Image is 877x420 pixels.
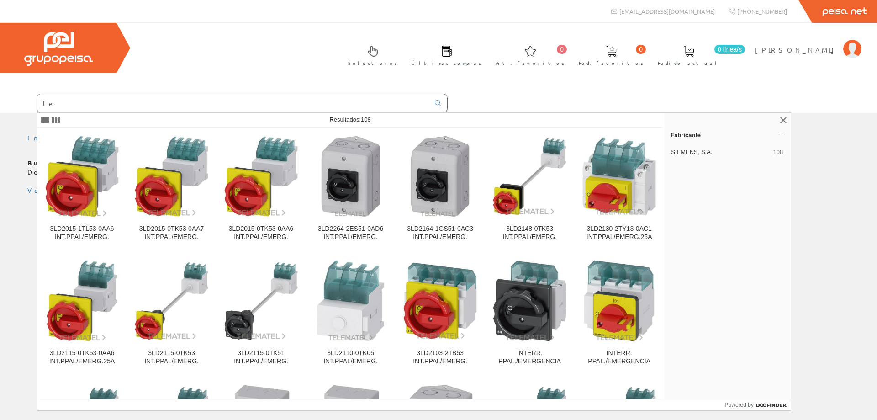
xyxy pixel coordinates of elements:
[402,38,486,71] a: Últimas compras
[27,133,66,142] a: Inicio
[557,45,567,54] span: 0
[636,45,646,54] span: 0
[134,225,209,241] div: 3LD2015-0TK53-0AA7 INT.PPAL/EMERG.
[27,159,850,177] p: Debe introducir algo que buscar
[410,135,470,218] img: 3LD2164-1GS51-0AC3 INT.PPAL/EMERG.
[412,58,481,68] span: Últimas compras
[224,261,298,340] img: 3LD2115-0TK51 INT.PPAL/EMERG.
[306,252,395,376] a: 3LD2110-0TK05 INT.PPAL/EMERG. 3LD2110-0TK05 INT.PPAL/EMERG.
[317,260,385,342] img: 3LD2110-0TK05 INT.PPAL/EMERG.
[134,261,209,340] img: 3LD2115-0TK53 INT.PPAL/EMERG.
[46,260,118,342] img: 3LD2115-0TK53-0AA6 INT.PPAL/EMERG.25A
[773,148,783,156] span: 108
[37,94,429,112] input: Buscar ...
[37,128,127,252] a: 3LD2015-1TL53-0AA6 INT.PPAL/EMERG. 3LD2015-1TL53-0AA6 INT.PPAL/EMERG.
[224,225,298,241] div: 3LD2015-0TK53-0AA6 INT.PPAL/EMERG.
[134,349,209,366] div: 3LD2115-0TK53 INT.PPAL/EMERG.
[329,116,370,123] span: Resultados:
[45,135,119,218] img: 3LD2015-1TL53-0AA6 INT.PPAL/EMERG.
[127,128,216,252] a: 3LD2015-0TK53-0AA7 INT.PPAL/EMERG. 3LD2015-0TK53-0AA7 INT.PPAL/EMERG.
[45,349,119,366] div: 3LD2115-0TK53-0AA6 INT.PPAL/EMERG.25A
[27,186,66,194] a: Volver
[725,399,791,410] a: Powered by
[27,159,80,167] b: Buscador
[755,38,861,47] a: [PERSON_NAME]
[582,137,656,217] img: 3LD2130-2TY13-0AC1 INT.PPAL/EMERG.25A
[217,128,306,252] a: 3LD2015-0TK53-0AA6 INT.PPAL/EMERG. 3LD2015-0TK53-0AA6 INT.PPAL/EMERG.
[306,128,395,252] a: 3LD2264-2ES51-0AD6 INT.PPAL/EMERG. 3LD2264-2ES51-0AD6 INT.PPAL/EMERG.
[496,58,565,68] span: Art. favoritos
[321,135,380,218] img: 3LD2264-2ES51-0AD6 INT.PPAL/EMERG.
[492,349,567,366] div: INTERR. PPAL./EMERGENCIA
[671,148,769,156] span: SIEMENS, S.A.
[396,252,485,376] a: 3LD2103-2TB53 INT.PPAL/EMERG. 3LD2103-2TB53 INT.PPAL/EMERG.
[658,58,720,68] span: Pedido actual
[403,225,477,241] div: 3LD2164-1GS51-0AC3 INT.PPAL/EMERG.
[361,116,371,123] span: 108
[224,349,298,366] div: 3LD2115-0TK51 INT.PPAL/EMERG.
[396,128,485,252] a: 3LD2164-1GS51-0AC3 INT.PPAL/EMERG. 3LD2164-1GS51-0AC3 INT.PPAL/EMERG.
[663,128,791,142] a: Fabricante
[45,225,119,241] div: 3LD2015-1TL53-0AA6 INT.PPAL/EMERG.
[714,45,745,54] span: 0 línea/s
[583,260,655,342] img: INTERR. PPAL./EMERGENCIA
[24,32,93,66] img: Grupo Peisa
[582,225,656,241] div: 3LD2130-2TY13-0AC1 INT.PPAL/EMERG.25A
[134,136,209,217] img: 3LD2015-0TK53-0AA7 INT.PPAL/EMERG.
[224,136,298,217] img: 3LD2015-0TK53-0AA6 INT.PPAL/EMERG.
[403,262,477,340] img: 3LD2103-2TB53 INT.PPAL/EMERG.
[579,58,644,68] span: Ped. favoritos
[217,252,306,376] a: 3LD2115-0TK51 INT.PPAL/EMERG. 3LD2115-0TK51 INT.PPAL/EMERG.
[485,252,574,376] a: INTERR. PPAL./EMERGENCIA INTERR. PPAL./EMERGENCIA
[348,58,397,68] span: Selectores
[492,260,567,342] img: INTERR. PPAL./EMERGENCIA
[492,225,567,241] div: 3LD2148-0TK53 INT.PPAL/EMERG.
[27,195,850,203] div: © Grupo Peisa
[575,128,664,252] a: 3LD2130-2TY13-0AC1 INT.PPAL/EMERG.25A 3LD2130-2TY13-0AC1 INT.PPAL/EMERG.25A
[127,252,216,376] a: 3LD2115-0TK53 INT.PPAL/EMERG. 3LD2115-0TK53 INT.PPAL/EMERG.
[485,128,574,252] a: 3LD2148-0TK53 INT.PPAL/EMERG. 3LD2148-0TK53 INT.PPAL/EMERG.
[737,7,787,15] span: [PHONE_NUMBER]
[575,252,664,376] a: INTERR. PPAL./EMERGENCIA INTERR. PPAL./EMERGENCIA
[313,349,388,366] div: 3LD2110-0TK05 INT.PPAL/EMERG.
[582,349,656,366] div: INTERR. PPAL./EMERGENCIA
[403,349,477,366] div: 3LD2103-2TB53 INT.PPAL/EMERG.
[339,38,402,71] a: Selectores
[725,401,754,409] span: Powered by
[619,7,715,15] span: [EMAIL_ADDRESS][DOMAIN_NAME]
[313,225,388,241] div: 3LD2264-2ES51-0AD6 INT.PPAL/EMERG.
[492,137,567,216] img: 3LD2148-0TK53 INT.PPAL/EMERG.
[755,45,839,54] span: [PERSON_NAME]
[37,252,127,376] a: 3LD2115-0TK53-0AA6 INT.PPAL/EMERG.25A 3LD2115-0TK53-0AA6 INT.PPAL/EMERG.25A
